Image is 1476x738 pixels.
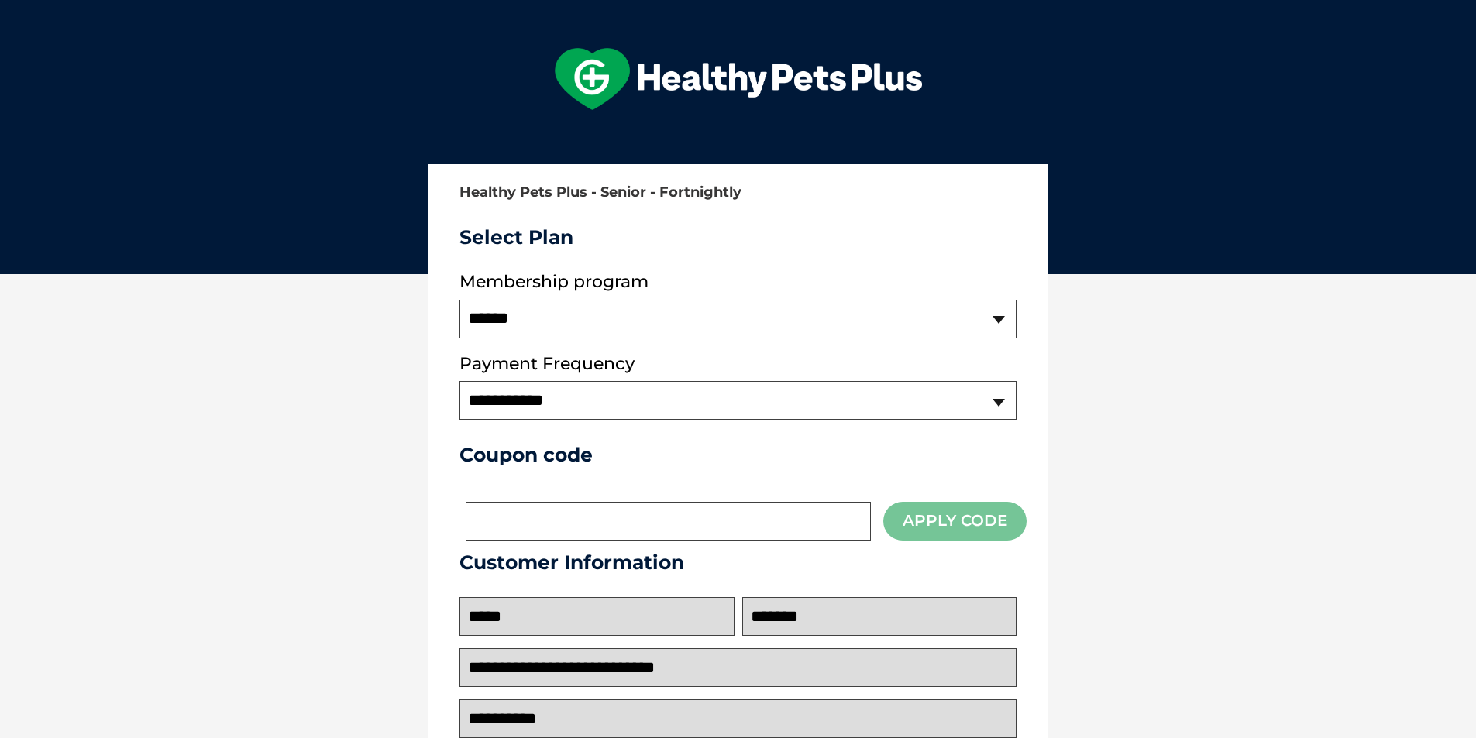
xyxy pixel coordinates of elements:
[555,48,922,110] img: hpp-logo-landscape-green-white.png
[459,225,1017,249] h3: Select Plan
[883,502,1027,540] button: Apply Code
[459,272,1017,292] label: Membership program
[459,551,1017,574] h3: Customer Information
[459,354,635,374] label: Payment Frequency
[459,443,1017,466] h3: Coupon code
[459,185,1017,201] h2: Healthy Pets Plus - Senior - Fortnightly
